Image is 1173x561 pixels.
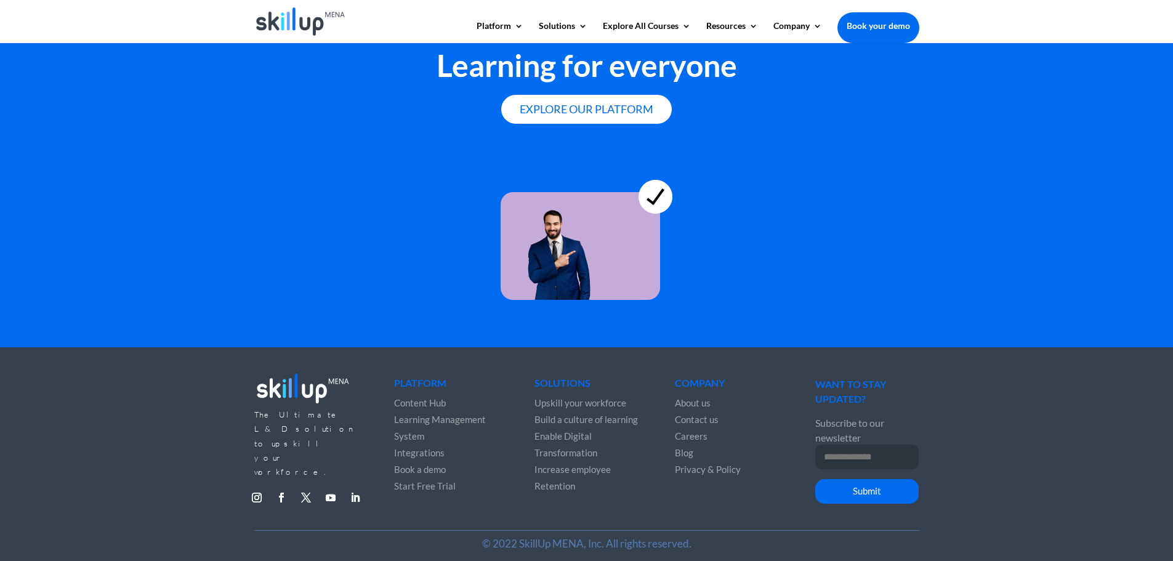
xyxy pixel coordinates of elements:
[534,397,626,408] a: Upskill your workforce
[534,430,597,458] a: Enable Digital Transformation
[675,447,693,458] a: Blog
[534,464,611,491] a: Increase employee Retention
[675,397,711,408] a: About us
[394,378,498,394] h4: Platform
[675,414,719,425] a: Contact us
[675,430,707,442] a: Careers
[837,12,919,39] a: Book your demo
[501,156,672,300] img: learning for everyone 4 - skillup
[394,464,446,475] a: Book a demo
[815,378,886,404] span: WANT TO STAY UPDATED?
[675,464,741,475] a: Privacy & Policy
[254,50,919,87] h2: Learning for everyone
[394,414,486,442] a: Learning Management System
[345,488,365,507] a: Follow on LinkedIn
[394,480,456,491] a: Start Free Trial
[272,488,291,507] a: Follow on Facebook
[985,428,1173,561] div: أداة الدردشة
[853,485,881,496] span: Submit
[254,410,356,477] span: The Ultimate L&D solution to upskill your workforce.
[773,22,822,42] a: Company
[539,22,587,42] a: Solutions
[501,95,672,124] a: Explore our platform
[477,22,523,42] a: Platform
[706,22,758,42] a: Resources
[534,378,638,394] h4: Solutions
[247,488,267,507] a: Follow on Instagram
[675,378,778,394] h4: Company
[254,369,352,406] img: footer_logo
[394,447,445,458] a: Integrations
[815,479,919,504] button: Submit
[254,536,919,551] p: © 2022 SkillUp MENA, Inc. All rights reserved.
[321,488,341,507] a: Follow on Youtube
[603,22,691,42] a: Explore All Courses
[815,416,919,445] p: Subscribe to our newsletter
[296,488,316,507] a: Follow on X
[394,397,446,408] a: Content Hub
[256,7,345,36] img: Skillup Mena
[534,414,638,425] a: Build a culture of learning
[985,428,1173,561] iframe: Chat Widget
